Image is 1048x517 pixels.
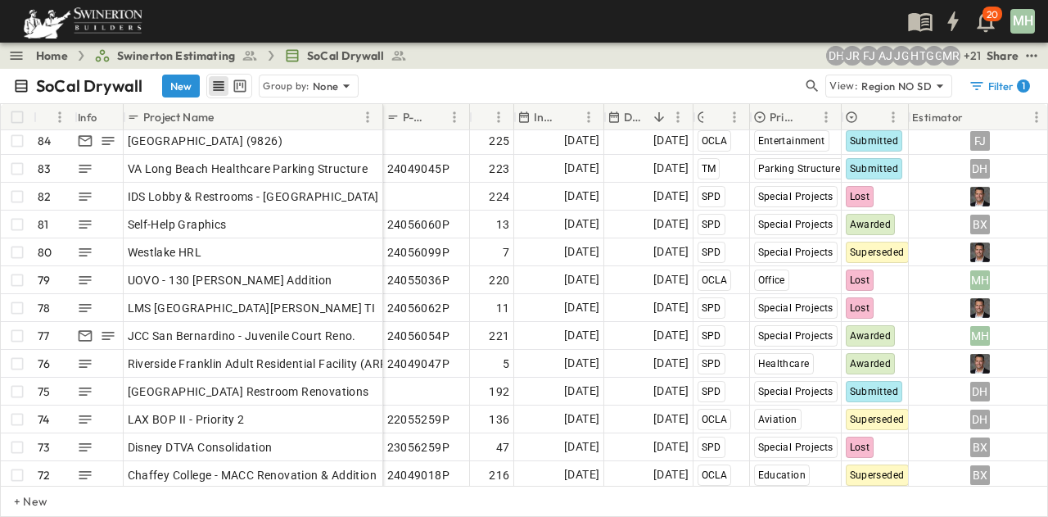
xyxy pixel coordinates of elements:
[564,243,599,261] span: [DATE]
[564,270,599,289] span: [DATE]
[496,216,510,233] span: 13
[725,107,744,127] button: Menu
[702,191,721,202] span: SPD
[128,216,227,233] span: Self-Help Graphics
[387,356,450,372] span: 24049047P
[128,161,368,177] span: VA Long Beach Healthcare Parking Structure
[653,215,689,234] span: [DATE]
[970,270,990,290] div: MH
[564,131,599,150] span: [DATE]
[489,133,509,149] span: 225
[14,493,24,510] p: + New
[128,356,391,372] span: Riverside Franklin Adult Residential Facility (ARF)
[489,161,509,177] span: 223
[758,247,833,258] span: Special Projects
[850,219,892,230] span: Awarded
[564,326,599,345] span: [DATE]
[50,107,70,127] button: Menu
[702,247,721,258] span: SPD
[38,188,51,205] p: 82
[38,356,50,372] p: 76
[117,48,235,64] span: Swinerton Estimating
[38,467,50,483] p: 72
[758,358,810,370] span: Healthcare
[970,159,990,179] div: DH
[387,216,450,233] span: 24056060P
[826,46,846,66] div: Daryll Hayward (daryll.hayward@swinerton.com)
[967,108,985,126] button: Sort
[503,244,509,261] span: 7
[564,410,599,429] span: [DATE]
[702,414,728,425] span: OCLA
[850,163,899,175] span: Submitted
[128,383,369,400] span: [GEOGRAPHIC_DATA] Restroom Renovations
[624,109,647,125] p: Due Date
[970,298,990,318] img: Profile Picture
[850,302,870,314] span: Lost
[850,330,892,342] span: Awarded
[489,383,509,400] span: 192
[653,131,689,150] span: [DATE]
[496,439,510,456] span: 47
[653,187,689,206] span: [DATE]
[162,75,200,98] button: New
[653,270,689,289] span: [DATE]
[970,187,990,206] img: Profile Picture
[653,410,689,429] span: [DATE]
[1010,9,1035,34] div: MH
[798,108,816,126] button: Sort
[850,386,899,397] span: Submitted
[758,469,806,481] span: Education
[38,272,50,288] p: 79
[387,161,450,177] span: 24049045P
[970,438,990,457] div: BX
[850,414,905,425] span: Superseded
[912,94,964,140] div: Estimator
[387,244,450,261] span: 24056099P
[128,300,376,316] span: LMS [GEOGRAPHIC_DATA][PERSON_NAME] TI
[970,465,990,485] div: BX
[970,354,990,374] img: Profile Picture
[229,76,250,96] button: kanban view
[128,467,377,483] span: Chaffey College - MACC Renovation & Addition
[653,243,689,261] span: [DATE]
[702,219,721,230] span: SPD
[970,410,990,429] div: DH
[702,386,721,397] span: SPD
[564,215,599,234] span: [DATE]
[758,191,833,202] span: Special Projects
[859,46,879,66] div: Francisco J. Sanchez (frsanchez@swinerton.com)
[307,48,384,64] span: SoCal Drywall
[38,244,52,261] p: 80
[758,386,833,397] span: Special Projects
[653,438,689,456] span: [DATE]
[403,109,423,125] p: P-Code
[758,219,833,230] span: Special Projects
[489,107,508,127] button: Menu
[489,272,509,288] span: 220
[970,326,990,346] div: MH
[941,46,960,66] div: Meghana Raj (meghana.raj@swinerton.com)
[987,48,1019,64] div: Share
[970,382,990,401] div: DH
[387,328,450,344] span: 24056054P
[40,108,58,126] button: Sort
[34,104,75,130] div: #
[579,107,599,127] button: Menu
[758,414,797,425] span: Aviation
[758,302,833,314] span: Special Projects
[534,109,558,125] p: Invite Date
[850,442,870,453] span: Lost
[842,46,862,66] div: Joshua Russell (joshua.russell@swinerton.com)
[964,48,980,64] p: + 21
[816,107,836,127] button: Menu
[94,48,258,64] a: Swinerton Estimating
[36,48,68,64] a: Home
[850,358,892,370] span: Awarded
[564,354,599,373] span: [DATE]
[850,469,905,481] span: Superseded
[850,135,899,147] span: Submitted
[987,8,998,21] p: 20
[564,159,599,178] span: [DATE]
